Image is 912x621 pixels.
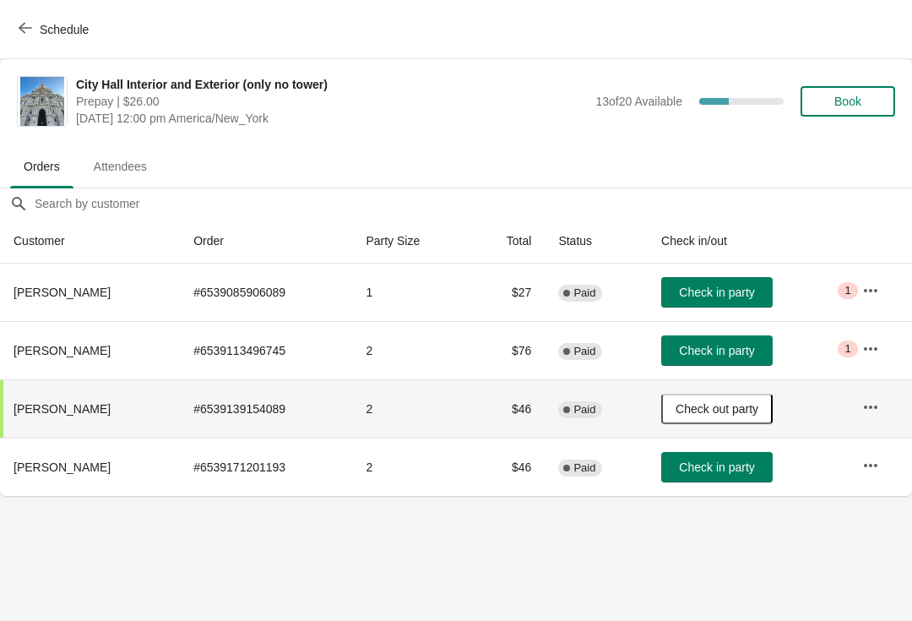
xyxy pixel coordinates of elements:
[470,264,545,321] td: $27
[661,277,773,308] button: Check in party
[679,286,754,299] span: Check in party
[180,264,352,321] td: # 6539085906089
[352,438,470,496] td: 2
[573,461,595,475] span: Paid
[573,286,595,300] span: Paid
[80,151,160,182] span: Attendees
[661,335,773,366] button: Check in party
[76,93,587,110] span: Prepay | $26.00
[76,110,587,127] span: [DATE] 12:00 pm America/New_York
[844,342,850,356] span: 1
[34,188,912,219] input: Search by customer
[76,76,587,93] span: City Hall Interior and Exterior (only no tower)
[8,14,102,45] button: Schedule
[595,95,682,108] span: 13 of 20 Available
[20,77,65,126] img: City Hall Interior and Exterior (only no tower)
[470,379,545,438] td: $46
[180,438,352,496] td: # 6539171201193
[352,219,470,264] th: Party Size
[545,219,648,264] th: Status
[573,403,595,417] span: Paid
[40,23,89,36] span: Schedule
[648,219,849,264] th: Check in/out
[14,402,111,416] span: [PERSON_NAME]
[14,286,111,299] span: [PERSON_NAME]
[180,219,352,264] th: Order
[834,95,861,108] span: Book
[470,219,545,264] th: Total
[470,321,545,379] td: $76
[661,394,773,424] button: Check out party
[180,379,352,438] td: # 6539139154089
[661,452,773,482] button: Check in party
[676,402,758,416] span: Check out party
[801,86,895,117] button: Book
[14,344,111,357] span: [PERSON_NAME]
[679,344,754,357] span: Check in party
[180,321,352,379] td: # 6539113496745
[14,460,111,474] span: [PERSON_NAME]
[844,284,850,297] span: 1
[352,321,470,379] td: 2
[679,460,754,474] span: Check in party
[573,345,595,358] span: Paid
[470,438,545,496] td: $46
[352,264,470,321] td: 1
[352,379,470,438] td: 2
[10,151,73,182] span: Orders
